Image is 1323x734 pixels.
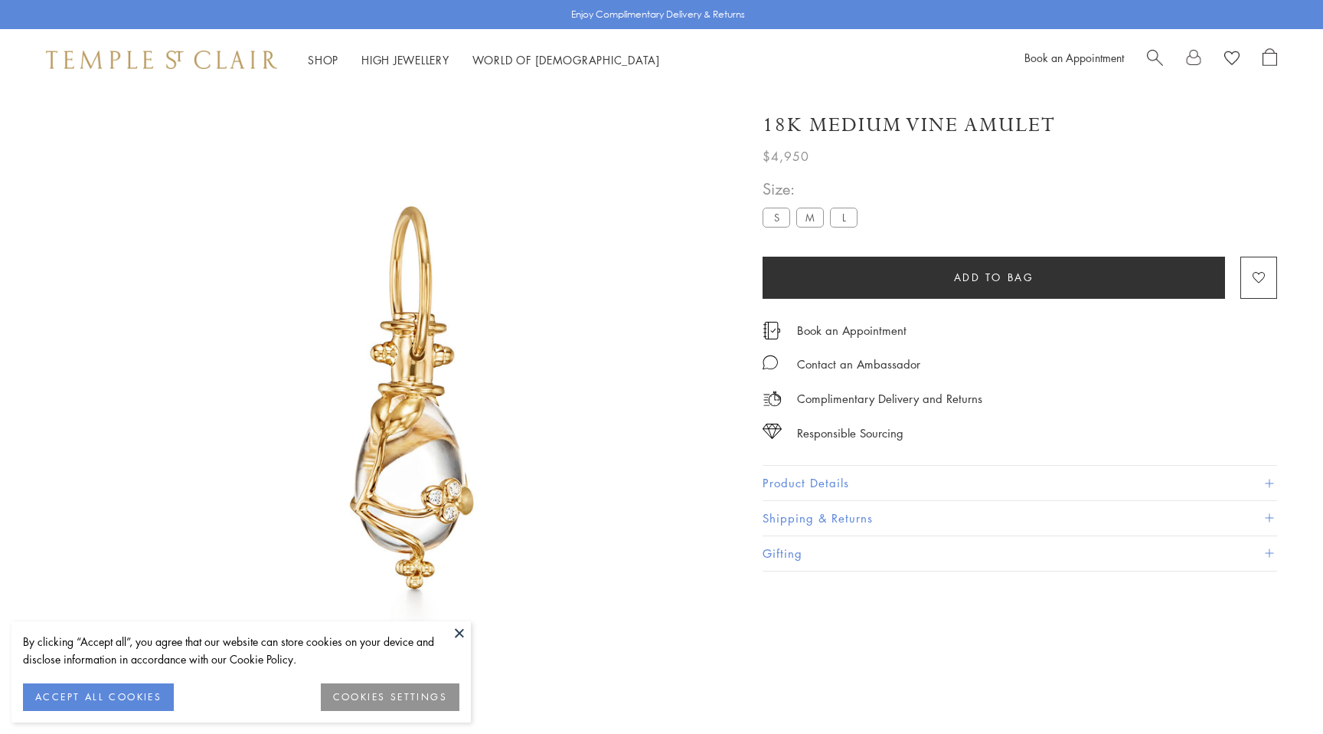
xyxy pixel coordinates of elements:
img: MessageIcon-01_2.svg [763,355,778,370]
nav: Main navigation [308,51,660,70]
label: L [830,208,857,227]
img: Temple St. Clair [46,51,277,69]
a: Book an Appointment [797,322,906,339]
button: Gifting [763,536,1277,571]
button: Shipping & Returns [763,501,1277,536]
a: Search [1147,48,1163,71]
p: Enjoy Complimentary Delivery & Returns [571,7,745,22]
button: ACCEPT ALL COOKIES [23,683,174,711]
a: ShopShop [308,52,338,67]
label: S [763,208,790,227]
div: Responsible Sourcing [797,424,903,443]
div: By clicking “Accept all”, you agree that our website can store cookies on your device and disclos... [23,633,459,668]
label: M [796,208,824,227]
button: COOKIES SETTINGS [321,683,459,711]
img: icon_appointment.svg [763,322,781,339]
div: Contact an Ambassador [797,355,920,374]
span: $4,950 [763,146,809,166]
img: P51816-E11VINE [100,90,726,717]
span: Size: [763,176,864,202]
img: icon_sourcing.svg [763,424,782,439]
a: View Wishlist [1224,48,1240,71]
a: High JewelleryHigh Jewellery [361,52,449,67]
button: Add to bag [763,257,1225,299]
a: World of [DEMOGRAPHIC_DATA]World of [DEMOGRAPHIC_DATA] [472,52,660,67]
h1: 18K Medium Vine Amulet [763,112,1056,139]
a: Open Shopping Bag [1263,48,1277,71]
a: Book an Appointment [1024,50,1124,65]
p: Complimentary Delivery and Returns [797,389,982,408]
button: Product Details [763,466,1277,500]
span: Add to bag [954,269,1034,286]
img: icon_delivery.svg [763,389,782,408]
